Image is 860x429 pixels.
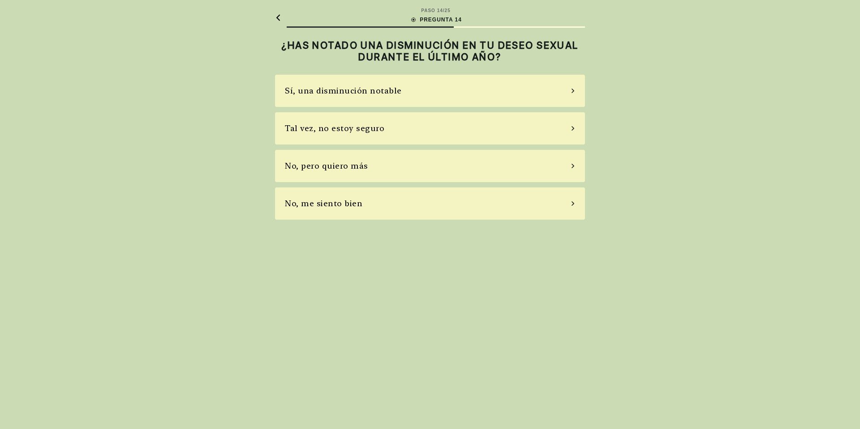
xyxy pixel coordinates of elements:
div: Sí, una disminución notable [285,85,402,97]
div: PREGUNTA 14 [410,16,462,24]
h2: ¿HAS NOTADO UNA DISMINUCIÓN EN TU DESEO SEXUAL DURANTE EL ÚLTIMO AÑO? [275,39,585,63]
div: No, pero quiero más [285,160,368,172]
div: PASO 14 / 25 [421,7,450,14]
div: No, me siento bien [285,197,362,209]
div: Tal vez, no estoy seguro [285,122,384,134]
